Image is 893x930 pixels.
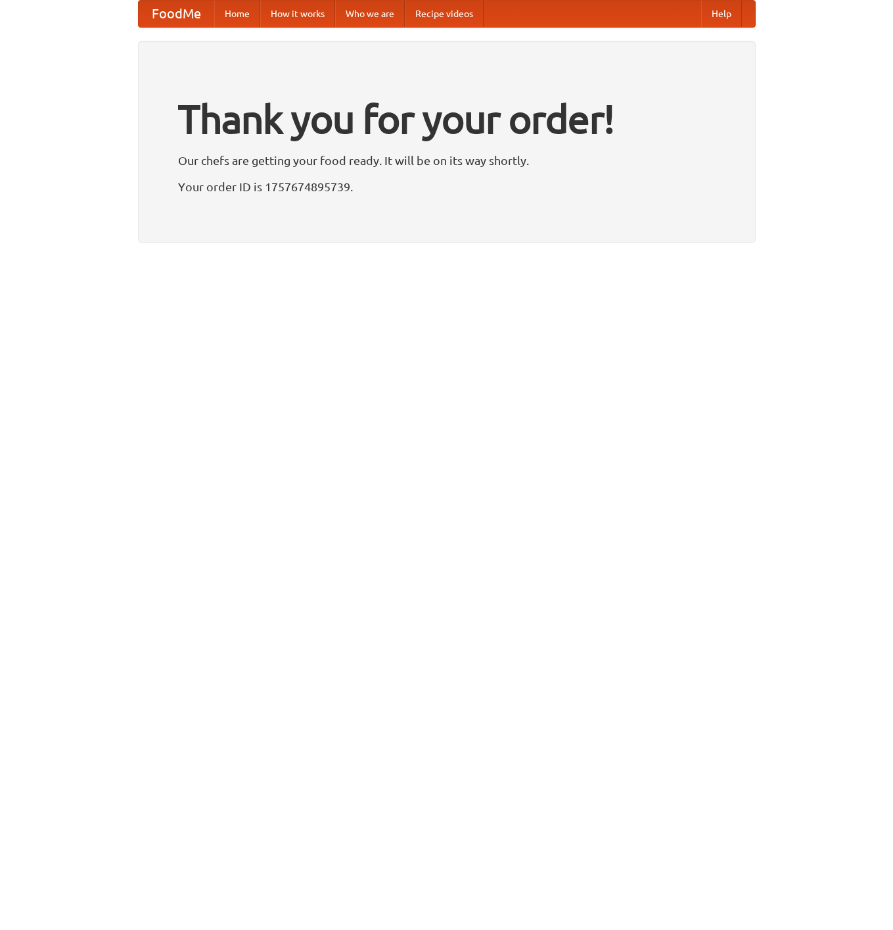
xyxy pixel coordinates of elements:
a: Recipe videos [405,1,484,27]
a: Who we are [335,1,405,27]
p: Your order ID is 1757674895739. [178,177,716,197]
a: How it works [260,1,335,27]
h1: Thank you for your order! [178,87,716,151]
a: FoodMe [139,1,214,27]
a: Help [701,1,742,27]
p: Our chefs are getting your food ready. It will be on its way shortly. [178,151,716,170]
a: Home [214,1,260,27]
